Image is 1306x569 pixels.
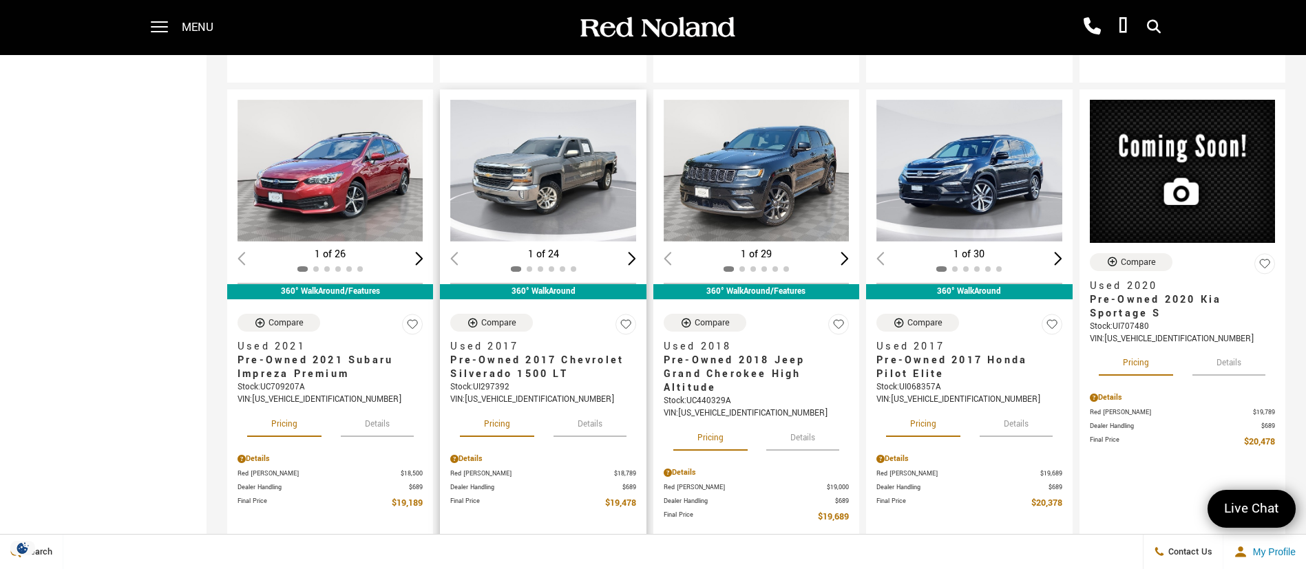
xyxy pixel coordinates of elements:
[238,469,423,479] a: Red [PERSON_NAME] $18,500
[1099,345,1173,376] button: pricing tab
[238,453,423,465] div: Pricing Details - Pre-Owned 2021 Subaru Impreza Premium AWD
[450,496,635,511] a: Final Price $19,478
[664,510,849,524] a: Final Price $19,689
[664,510,818,524] span: Final Price
[653,284,859,299] div: 360° WalkAround/Features
[664,340,839,354] span: Used 2018
[450,354,625,381] span: Pre-Owned 2017 Chevrolet Silverado 1500 LT
[1090,321,1275,333] div: Stock : UI707480
[876,354,1051,381] span: Pre-Owned 2017 Honda Pilot Elite
[1090,421,1261,431] span: Dealer Handling
[876,496,1062,511] a: Final Price $20,378
[450,453,635,465] div: Pricing Details - Pre-Owned 2017 Chevrolet Silverado 1500 LT 4WD
[238,482,409,493] span: Dealer Handling
[695,316,730,329] div: Compare
[238,482,423,493] a: Dealer Handling $689
[1217,500,1286,518] span: Live Chat
[876,453,1062,465] div: Pricing Details - Pre-Owned 2017 Honda Pilot Elite With Navigation & AWD
[392,496,423,511] span: $19,189
[622,482,636,493] span: $689
[450,340,635,381] a: Used 2017Pre-Owned 2017 Chevrolet Silverado 1500 LT
[460,407,534,437] button: pricing tab
[1040,469,1062,479] span: $19,689
[1090,293,1265,321] span: Pre-Owned 2020 Kia Sportage S
[1090,407,1275,418] a: Red [PERSON_NAME] $19,789
[664,466,849,479] div: Pricing Details - Pre-Owned 2018 Jeep Grand Cherokee High Altitude With Navigation & 4WD
[664,482,849,493] a: Red [PERSON_NAME] $19,000
[615,314,636,341] button: Save Vehicle
[450,100,639,241] img: 2017 Chevrolet Silverado 1500 LT 1
[841,252,850,265] div: Next slide
[1261,421,1275,431] span: $689
[247,407,322,437] button: pricing tab
[664,247,849,262] div: 1 of 29
[1247,546,1296,557] span: My Profile
[238,43,423,69] div: undefined - Pre-Owned 2015 Subaru Legacy 2.5i AWD
[664,395,849,407] div: Stock : UC440329A
[578,16,736,40] img: Red Noland Auto Group
[1090,279,1265,293] span: Used 2020
[664,496,849,506] a: Dealer Handling $689
[1090,407,1253,418] span: Red [PERSON_NAME]
[450,496,604,511] span: Final Price
[664,43,849,69] div: undefined - Pre-Owned 2013 Land Rover Range Rover Sport Supercharged With Navigation & 4WD
[238,247,423,262] div: 1 of 26
[450,469,635,479] a: Red [PERSON_NAME] $18,789
[227,284,433,299] div: 360° WalkAround/Features
[268,316,304,329] div: Compare
[238,314,320,332] button: Compare Vehicle
[614,469,636,479] span: $18,789
[1244,435,1275,449] span: $20,478
[876,247,1062,262] div: 1 of 30
[1049,482,1062,493] span: $689
[7,541,39,555] section: Click to Open Cookie Consent Modal
[876,482,1062,493] a: Dealer Handling $689
[554,407,626,437] button: details tab
[238,496,392,511] span: Final Price
[605,496,636,511] span: $19,478
[1090,435,1244,449] span: Final Price
[876,496,1031,511] span: Final Price
[401,469,423,479] span: $18,500
[1090,435,1275,449] a: Final Price $20,478
[1054,252,1062,265] div: Next slide
[402,314,423,341] button: Save Vehicle
[238,381,423,394] div: Stock : UC709207A
[828,314,849,341] button: Save Vehicle
[440,284,646,299] div: 360° WalkAround
[876,469,1062,479] a: Red [PERSON_NAME] $19,689
[409,482,423,493] span: $689
[238,469,401,479] span: Red [PERSON_NAME]
[876,43,1062,69] div: undefined - Pre-Owned 2017 Ford Edge SE AWD
[1254,253,1275,280] button: Save Vehicle
[1090,279,1275,321] a: Used 2020Pre-Owned 2020 Kia Sportage S
[481,316,516,329] div: Compare
[450,340,625,354] span: Used 2017
[1223,535,1306,569] button: Open user profile menu
[450,469,613,479] span: Red [PERSON_NAME]
[664,407,849,420] div: VIN: [US_VEHICLE_IDENTIFICATION_NUMBER]
[876,100,1065,241] div: 1 / 2
[664,100,852,241] img: 2018 Jeep Grand Cherokee High Altitude 1
[1042,314,1062,341] button: Save Vehicle
[7,541,39,555] img: Opt-Out Icon
[664,354,839,395] span: Pre-Owned 2018 Jeep Grand Cherokee High Altitude
[876,482,1048,493] span: Dealer Handling
[238,340,423,381] a: Used 2021Pre-Owned 2021 Subaru Impreza Premium
[450,394,635,406] div: VIN: [US_VEHICLE_IDENTIFICATION_NUMBER]
[1208,490,1296,528] a: Live Chat
[1165,546,1212,558] span: Contact Us
[664,340,849,395] a: Used 2018Pre-Owned 2018 Jeep Grand Cherokee High Altitude
[450,100,639,241] div: 1 / 2
[238,496,423,511] a: Final Price $19,189
[1090,333,1275,345] div: VIN: [US_VEHICLE_IDENTIFICATION_NUMBER]
[664,496,835,506] span: Dealer Handling
[664,314,746,332] button: Compare Vehicle
[876,340,1062,381] a: Used 2017Pre-Owned 2017 Honda Pilot Elite
[238,354,412,381] span: Pre-Owned 2021 Subaru Impreza Premium
[876,381,1062,394] div: Stock : UI068357A
[238,340,412,354] span: Used 2021
[827,482,849,493] span: $19,000
[1090,253,1172,271] button: Compare Vehicle
[1090,43,1275,69] div: undefined - Pre-Owned 2017 Land Rover Range Rover Evoque SE With Navigation & 4WD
